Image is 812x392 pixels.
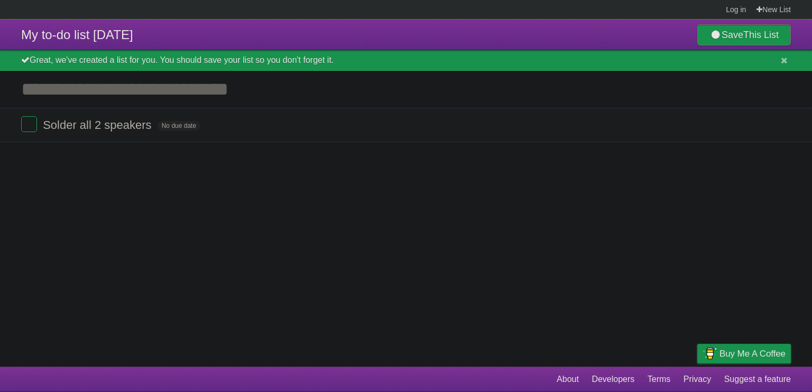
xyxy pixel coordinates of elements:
img: Buy me a coffee [703,344,717,362]
a: Terms [648,369,671,389]
a: Privacy [684,369,711,389]
a: Developers [592,369,634,389]
a: Suggest a feature [724,369,791,389]
span: No due date [158,121,200,130]
a: Buy me a coffee [697,344,791,363]
span: My to-do list [DATE] [21,27,133,42]
span: Solder all 2 speakers [43,118,154,132]
span: Buy me a coffee [719,344,786,363]
a: About [557,369,579,389]
label: Done [21,116,37,132]
b: This List [743,30,779,40]
a: SaveThis List [697,24,791,45]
